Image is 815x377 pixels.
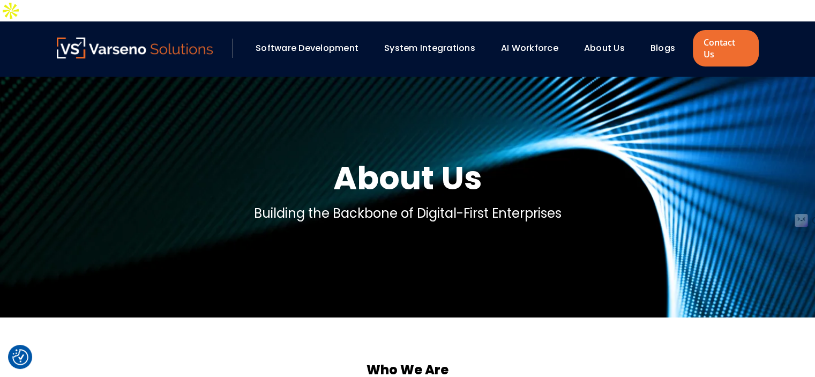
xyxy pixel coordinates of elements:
img: Revisit consent button [12,349,28,365]
a: System Integrations [384,42,475,54]
a: AI Workforce [501,42,558,54]
a: Software Development [256,42,358,54]
div: AI Workforce [496,39,573,57]
h1: About Us [333,157,482,199]
a: About Us [584,42,625,54]
a: Blogs [650,42,675,54]
a: Contact Us [693,30,758,66]
div: Software Development [250,39,373,57]
a: Varseno Solutions – Product Engineering & IT Services [57,38,213,59]
div: System Integrations [379,39,490,57]
button: Cookie Settings [12,349,28,365]
img: Varseno Solutions – Product Engineering & IT Services [57,38,213,58]
div: About Us [579,39,640,57]
div: Blogs [645,39,690,57]
p: Building the Backbone of Digital-First Enterprises [254,204,562,223]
